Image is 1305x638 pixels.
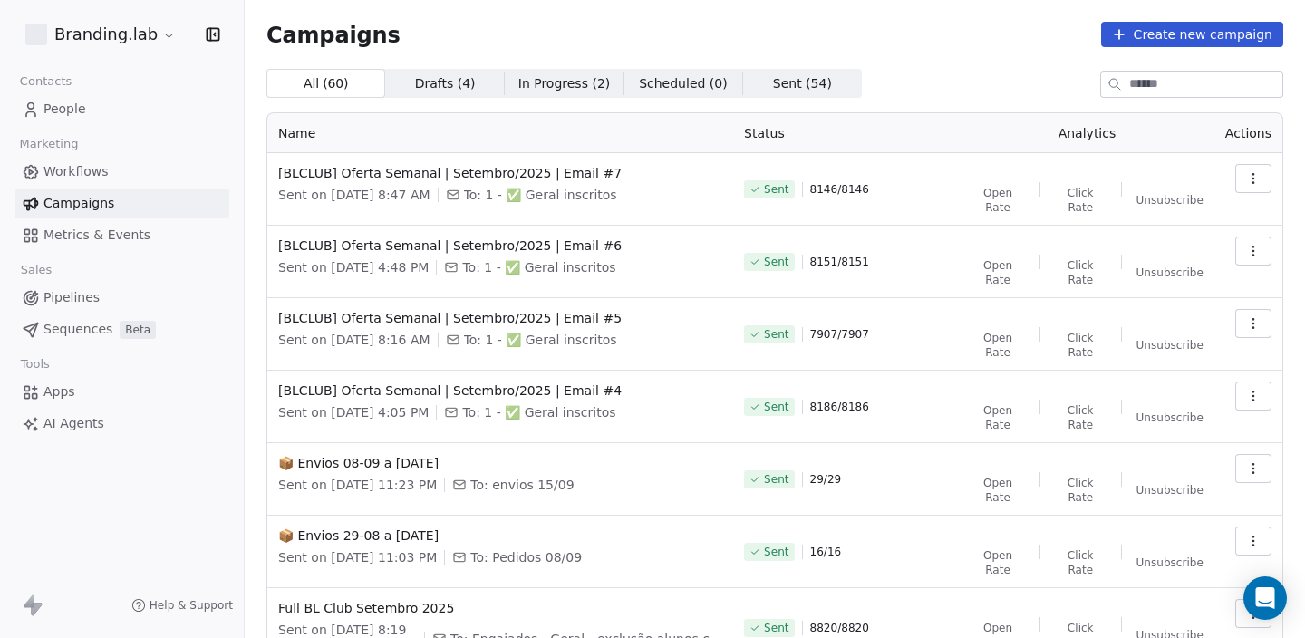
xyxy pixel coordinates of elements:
span: Sent on [DATE] 11:23 PM [278,476,437,494]
span: To: 1 - ✅ Geral inscritos [462,403,615,421]
span: Sent [764,621,788,635]
span: Help & Support [150,598,233,613]
th: Analytics [960,113,1214,153]
span: Sent [764,327,788,342]
th: Status [733,113,960,153]
span: Campaigns [266,22,401,47]
span: Sent on [DATE] 4:48 PM [278,258,429,276]
span: Sent [764,472,788,487]
span: Sent [764,182,788,197]
span: 8146 / 8146 [810,182,869,197]
span: Branding.lab [54,23,158,46]
span: Full BL Club Setembro 2025 [278,599,722,617]
span: Click Rate [1055,548,1107,577]
span: 29 / 29 [810,472,842,487]
span: Sent [764,400,788,414]
span: Sent [764,545,788,559]
a: Metrics & Events [14,220,229,250]
span: In Progress ( 2 ) [518,74,611,93]
span: Click Rate [1055,476,1107,505]
span: To: 1 - ✅ Geral inscritos [464,331,617,349]
button: Branding.lab [22,19,180,50]
a: Help & Support [131,598,233,613]
span: Sent on [DATE] 8:47 AM [278,186,430,204]
span: Workflows [43,162,109,181]
span: Sales [13,256,60,284]
span: AI Agents [43,414,104,433]
span: 8151 / 8151 [810,255,869,269]
span: Sent on [DATE] 4:05 PM [278,403,429,421]
span: Unsubscribe [1136,193,1203,208]
span: Sent [764,255,788,269]
span: Drafts ( 4 ) [415,74,476,93]
span: 📦 Envios 29-08 a [DATE] [278,527,722,545]
span: To: 1 - ✅ Geral inscritos [462,258,615,276]
span: To: 1 - ✅ Geral inscritos [464,186,617,204]
span: Open Rate [971,476,1025,505]
span: [BLCLUB] Oferta Semanal | Setembro/2025 | Email #7 [278,164,722,182]
span: Sent on [DATE] 8:16 AM [278,331,430,349]
span: Sent on [DATE] 11:03 PM [278,548,437,566]
span: People [43,100,86,119]
th: Actions [1214,113,1282,153]
span: Unsubscribe [1136,338,1203,353]
div: Open Intercom Messenger [1243,576,1287,620]
span: [BLCLUB] Oferta Semanal | Setembro/2025 | Email #4 [278,382,722,400]
th: Name [267,113,733,153]
a: People [14,94,229,124]
span: 7907 / 7907 [810,327,869,342]
span: Open Rate [971,331,1025,360]
span: Unsubscribe [1136,483,1203,498]
a: Pipelines [14,283,229,313]
span: 16 / 16 [810,545,842,559]
a: Workflows [14,157,229,187]
a: Campaigns [14,188,229,218]
span: Sent ( 54 ) [773,74,832,93]
span: 📦 Envios 08-09 a [DATE] [278,454,722,472]
span: [BLCLUB] Oferta Semanal | Setembro/2025 | Email #5 [278,309,722,327]
span: To: Pedidos 08/09 [470,548,582,566]
span: Beta [120,321,156,339]
span: Open Rate [971,186,1025,215]
span: Apps [43,382,75,401]
span: Sequences [43,320,112,339]
span: Metrics & Events [43,226,150,245]
span: Unsubscribe [1136,556,1203,570]
span: 8820 / 8820 [810,621,869,635]
span: Unsubscribe [1136,411,1203,425]
span: Contacts [12,68,80,95]
a: Apps [14,377,229,407]
span: Unsubscribe [1136,266,1203,280]
button: Create new campaign [1101,22,1283,47]
a: SequencesBeta [14,314,229,344]
span: Marketing [12,130,86,158]
span: Open Rate [971,548,1025,577]
span: [BLCLUB] Oferta Semanal | Setembro/2025 | Email #6 [278,237,722,255]
span: To: envios 15/09 [470,476,574,494]
a: AI Agents [14,409,229,439]
span: Open Rate [971,403,1025,432]
span: Scheduled ( 0 ) [639,74,728,93]
span: Click Rate [1055,258,1107,287]
span: Campaigns [43,194,114,213]
span: Click Rate [1055,331,1107,360]
span: Open Rate [971,258,1025,287]
span: 8186 / 8186 [810,400,869,414]
span: Pipelines [43,288,100,307]
span: Click Rate [1055,403,1107,432]
span: Click Rate [1055,186,1107,215]
span: Tools [13,351,57,378]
